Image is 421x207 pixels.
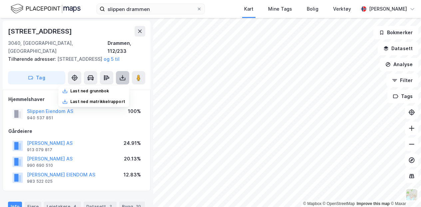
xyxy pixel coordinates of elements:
button: Bokmerker [373,26,418,39]
div: [STREET_ADDRESS] [8,26,73,37]
div: [PERSON_NAME] [369,5,407,13]
div: 990 690 510 [27,163,53,168]
iframe: Chat Widget [388,175,421,207]
div: Bolig [307,5,318,13]
button: Filter [386,74,418,87]
input: Søk på adresse, matrikkel, gårdeiere, leietakere eller personer [105,4,197,14]
button: Tags [387,90,418,103]
button: Analyse [380,58,418,71]
button: Tag [8,71,65,84]
div: Mine Tags [268,5,292,13]
a: OpenStreetMap [323,201,355,206]
div: 24.91% [124,139,141,147]
div: Gårdeiere [8,127,145,135]
span: Tilhørende adresser: [8,56,57,62]
div: Kart [244,5,253,13]
div: Drammen, 112/233 [108,39,145,55]
div: 12.83% [124,171,141,179]
div: 913 079 817 [27,147,52,153]
img: logo.f888ab2527a4732fd821a326f86c7f29.svg [11,3,81,15]
button: Datasett [378,42,418,55]
a: Mapbox [303,201,321,206]
div: Hjemmelshaver [8,95,145,103]
div: Kontrollprogram for chat [388,175,421,207]
div: Last ned grunnbok [70,88,109,94]
div: [STREET_ADDRESS] [8,55,140,63]
div: Last ned matrikkelrapport [70,99,125,104]
div: 940 537 851 [27,115,53,121]
a: Improve this map [357,201,390,206]
div: 3040, [GEOGRAPHIC_DATA], [GEOGRAPHIC_DATA] [8,39,108,55]
div: Verktøy [333,5,351,13]
div: 20.13% [124,155,141,163]
div: 983 522 025 [27,179,53,184]
div: 100% [128,107,141,115]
